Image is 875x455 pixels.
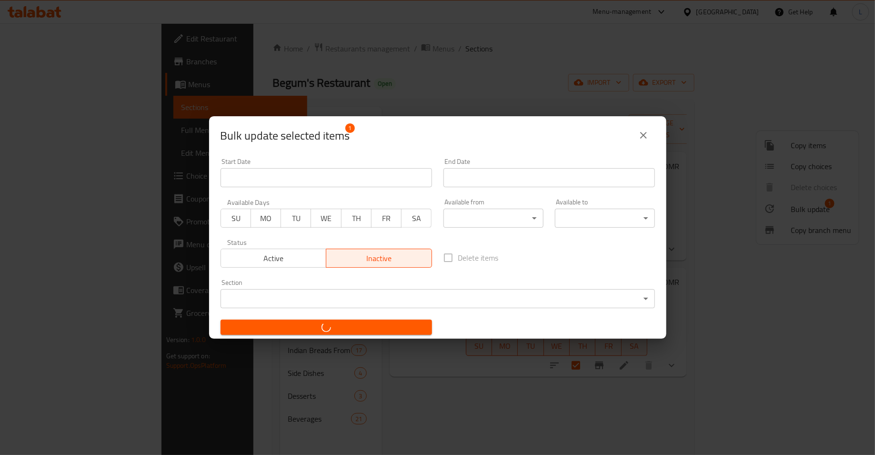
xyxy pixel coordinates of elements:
[371,209,402,228] button: FR
[443,209,543,228] div: ​
[251,209,281,228] button: MO
[315,212,337,225] span: WE
[311,209,341,228] button: WE
[345,212,368,225] span: TH
[326,249,432,268] button: Inactive
[281,209,311,228] button: TU
[221,249,327,268] button: Active
[401,209,432,228] button: SA
[458,252,499,263] span: Delete items
[345,123,355,133] span: 1
[225,212,247,225] span: SU
[330,252,428,265] span: Inactive
[375,212,398,225] span: FR
[225,252,323,265] span: Active
[285,212,307,225] span: TU
[555,209,655,228] div: ​
[221,128,350,143] span: Selected items count
[341,209,372,228] button: TH
[405,212,428,225] span: SA
[255,212,277,225] span: MO
[221,209,251,228] button: SU
[221,289,655,308] div: ​
[632,124,655,147] button: close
